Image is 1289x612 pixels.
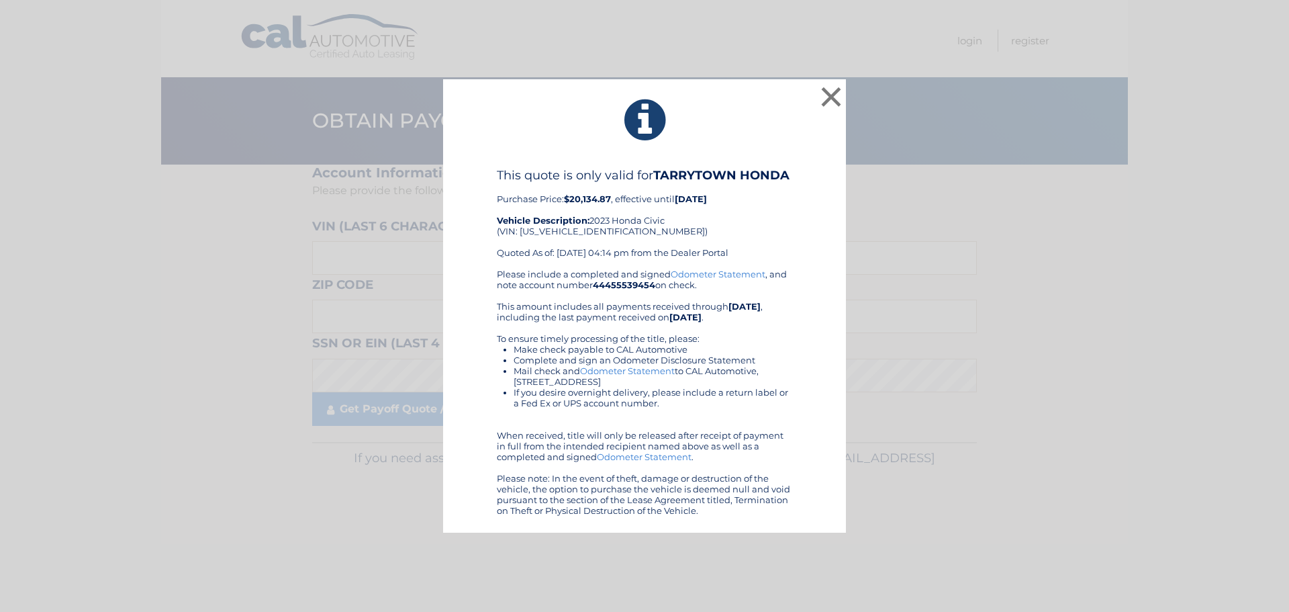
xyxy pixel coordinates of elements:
[580,365,675,376] a: Odometer Statement
[653,168,790,183] b: TARRYTOWN HONDA
[728,301,761,312] b: [DATE]
[514,365,792,387] li: Mail check and to CAL Automotive, [STREET_ADDRESS]
[669,312,702,322] b: [DATE]
[514,355,792,365] li: Complete and sign an Odometer Disclosure Statement
[675,193,707,204] b: [DATE]
[597,451,691,462] a: Odometer Statement
[497,215,589,226] strong: Vehicle Description:
[514,344,792,355] li: Make check payable to CAL Automotive
[497,168,792,269] div: Purchase Price: , effective until 2023 Honda Civic (VIN: [US_VEHICLE_IDENTIFICATION_NUMBER]) Quot...
[497,269,792,516] div: Please include a completed and signed , and note account number on check. This amount includes al...
[564,193,611,204] b: $20,134.87
[593,279,655,290] b: 44455539454
[497,168,792,183] h4: This quote is only valid for
[818,83,845,110] button: ×
[671,269,765,279] a: Odometer Statement
[514,387,792,408] li: If you desire overnight delivery, please include a return label or a Fed Ex or UPS account number.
